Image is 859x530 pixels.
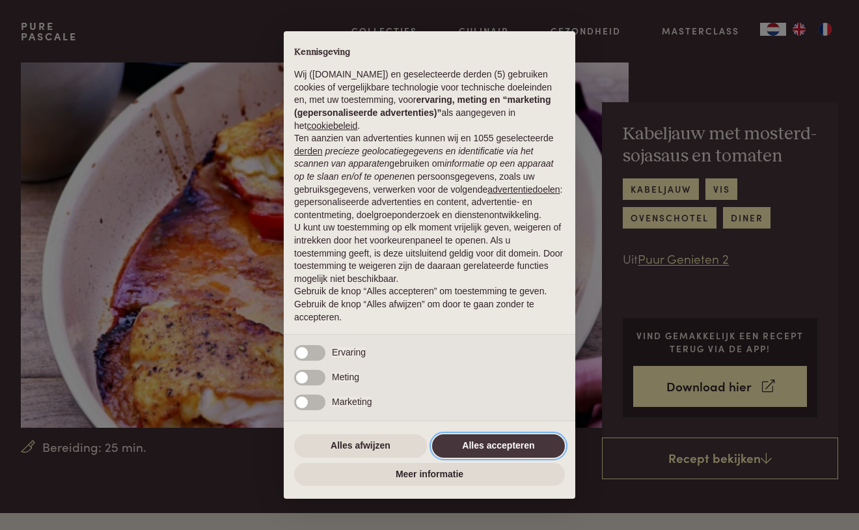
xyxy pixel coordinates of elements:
[294,94,551,118] strong: ervaring, meting en “marketing (gepersonaliseerde advertenties)”
[332,397,372,407] span: Marketing
[294,132,565,221] p: Ten aanzien van advertenties kunnen wij en 1055 geselecteerde gebruiken om en persoonsgegevens, z...
[332,372,359,382] span: Meting
[294,158,554,182] em: informatie op een apparaat op te slaan en/of te openen
[294,285,565,324] p: Gebruik de knop “Alles accepteren” om toestemming te geven. Gebruik de knop “Alles afwijzen” om d...
[294,221,565,285] p: U kunt uw toestemming op elk moment vrijelijk geven, weigeren of intrekken door het voorkeurenpan...
[294,47,565,59] h2: Kennisgeving
[294,463,565,486] button: Meer informatie
[332,347,366,357] span: Ervaring
[307,120,357,131] a: cookiebeleid
[294,146,533,169] em: precieze geolocatiegegevens en identificatie via het scannen van apparaten
[487,184,560,197] button: advertentiedoelen
[294,145,323,158] button: derden
[294,68,565,132] p: Wij ([DOMAIN_NAME]) en geselecteerde derden (5) gebruiken cookies of vergelijkbare technologie vo...
[432,434,565,458] button: Alles accepteren
[294,434,427,458] button: Alles afwijzen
